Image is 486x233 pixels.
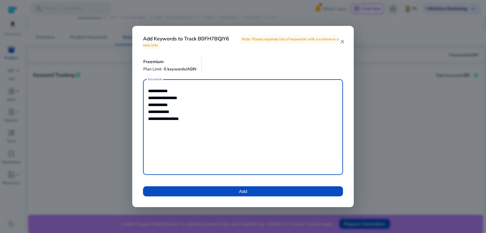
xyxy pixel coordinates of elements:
span: Add [239,188,247,195]
mat-label: Keywords [148,77,162,81]
p: Plan Limit - [143,66,196,72]
h5: Freemium [143,59,196,65]
mat-icon: close [340,39,345,45]
button: Add [143,186,343,196]
span: Note: Please separate list of keywords with a comma or a new line. [143,35,339,49]
h4: Add Keywords to Track B0FH7BQJY6 [143,36,340,48]
span: 5 keywords/ASIN [164,66,196,72]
